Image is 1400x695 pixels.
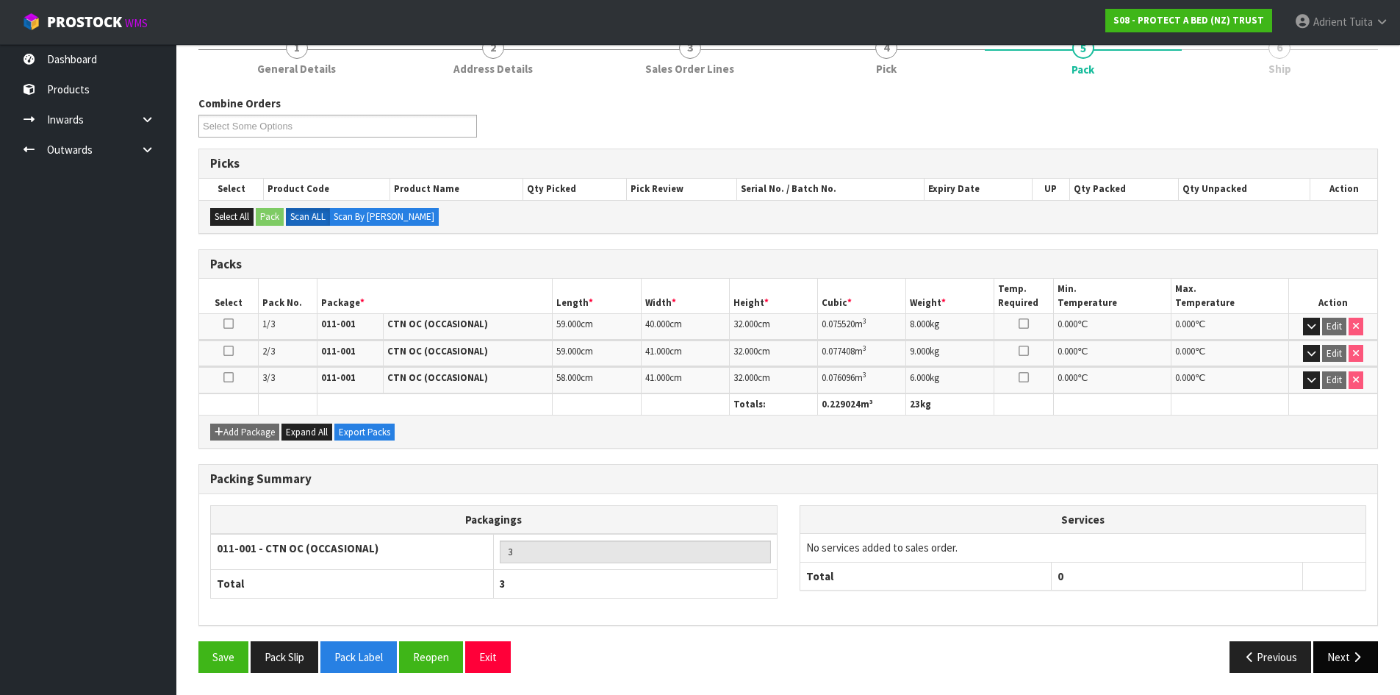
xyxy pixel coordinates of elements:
[500,577,506,591] span: 3
[729,341,817,366] td: cm
[729,279,817,313] th: Height
[818,393,906,415] th: m³
[1032,179,1069,199] th: UP
[198,641,248,673] button: Save
[1058,345,1077,357] span: 0.000
[863,343,866,353] sup: 3
[523,179,627,199] th: Qty Picked
[198,96,281,111] label: Combine Orders
[925,179,1033,199] th: Expiry Date
[199,179,264,199] th: Select
[556,371,581,384] span: 58.000
[262,371,275,384] span: 3/3
[1058,318,1077,330] span: 0.000
[1313,15,1347,29] span: Adrient
[737,179,925,199] th: Serial No. / Batch No.
[994,279,1053,313] th: Temp. Required
[679,37,701,59] span: 3
[729,314,817,340] td: cm
[262,345,275,357] span: 2/3
[217,541,378,555] strong: 011-001 - CTN OC (OCCASIONAL)
[1053,367,1171,393] td: ℃
[729,393,817,415] th: Totals:
[1053,279,1171,313] th: Min. Temperature
[1175,318,1195,330] span: 0.000
[822,318,855,330] span: 0.075520
[733,371,758,384] span: 32.000
[553,279,641,313] th: Length
[906,341,994,366] td: kg
[1053,314,1171,340] td: ℃
[1069,179,1178,199] th: Qty Packed
[1072,37,1094,59] span: 5
[641,367,729,393] td: cm
[627,179,737,199] th: Pick Review
[1178,179,1310,199] th: Qty Unpacked
[641,341,729,366] td: cm
[1349,15,1373,29] span: Tuita
[641,314,729,340] td: cm
[320,641,397,673] button: Pack Label
[1058,371,1077,384] span: 0.000
[1171,314,1288,340] td: ℃
[210,208,254,226] button: Select All
[286,208,330,226] label: Scan ALL
[387,371,488,384] strong: CTN OC (OCCASIONAL)
[321,371,356,384] strong: 011-001
[818,367,906,393] td: m
[210,257,1366,271] h3: Packs
[251,641,318,673] button: Pack Slip
[211,570,494,598] th: Total
[645,345,670,357] span: 41.000
[910,318,930,330] span: 8.000
[641,279,729,313] th: Width
[818,279,906,313] th: Cubic
[321,318,356,330] strong: 011-001
[334,424,395,441] button: Export Packs
[198,85,1378,684] span: Pack
[1171,367,1288,393] td: ℃
[733,318,758,330] span: 32.000
[210,472,1366,486] h3: Packing Summary
[264,179,390,199] th: Product Code
[22,13,40,31] img: cube-alt.png
[876,61,897,76] span: Pick
[553,314,641,340] td: cm
[317,279,553,313] th: Package
[910,345,930,357] span: 9.000
[910,398,920,410] span: 23
[822,398,861,410] span: 0.229024
[910,371,930,384] span: 6.000
[1230,641,1312,673] button: Previous
[210,424,279,441] button: Add Package
[906,314,994,340] td: kg
[1071,62,1094,77] span: Pack
[1058,569,1063,583] span: 0
[1175,345,1195,357] span: 0.000
[199,279,258,313] th: Select
[1313,641,1378,673] button: Next
[482,37,504,59] span: 2
[257,61,336,76] span: General Details
[262,318,275,330] span: 1/3
[863,370,866,379] sup: 3
[125,16,148,30] small: WMS
[1171,341,1288,366] td: ℃
[863,316,866,326] sup: 3
[1268,61,1291,76] span: Ship
[1053,341,1171,366] td: ℃
[1105,9,1272,32] a: S08 - PROTECT A BED (NZ) TRUST
[453,61,533,76] span: Address Details
[1322,318,1346,335] button: Edit
[286,426,328,438] span: Expand All
[256,208,284,226] button: Pack
[387,318,488,330] strong: CTN OC (OCCASIONAL)
[875,37,897,59] span: 4
[906,279,994,313] th: Weight
[906,393,994,415] th: kg
[1322,371,1346,389] button: Edit
[390,179,523,199] th: Product Name
[321,345,356,357] strong: 011-001
[286,37,308,59] span: 1
[906,367,994,393] td: kg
